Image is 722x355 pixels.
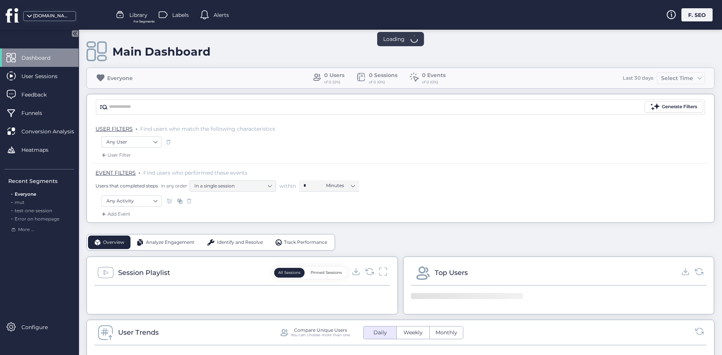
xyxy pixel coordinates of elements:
div: Recent Segments [8,177,74,185]
button: Monthly [430,326,463,339]
button: All Sessions [274,268,305,278]
nz-select-item: Any User [106,136,157,148]
span: Funnels [21,109,53,117]
button: Weekly [397,326,429,339]
span: Analyze Engagement [146,239,194,246]
span: Monthly [431,329,462,337]
span: USER FILTERS [96,125,133,132]
span: . [11,215,12,222]
span: test-one-session [15,208,52,213]
span: . [136,124,137,131]
div: Top Users [435,267,468,278]
div: Add Event [100,210,130,218]
span: Overview [103,239,124,246]
div: Compare Unique Users [294,328,347,332]
div: Generate Filters [662,103,697,110]
span: Labels [172,11,189,19]
span: Heatmaps [21,146,60,154]
span: in any order [159,183,187,189]
span: Loading [383,35,405,43]
span: . [11,206,12,213]
span: Track Performance [284,239,327,246]
button: Daily [364,326,396,339]
span: within [279,182,296,190]
div: [DOMAIN_NAME] [33,12,71,20]
div: User Filter [100,151,131,159]
button: Pinned Sessions [306,268,346,278]
span: . [139,168,140,175]
span: Find users who match the following characteristics [140,125,275,132]
span: Users that completed steps [96,183,158,189]
span: More ... [18,226,34,233]
span: . [11,198,12,205]
span: Everyone [15,191,36,197]
div: Session Playlist [118,267,170,278]
span: Identify and Resolve [217,239,263,246]
div: F. SEO [681,8,713,21]
span: Alerts [214,11,229,19]
span: For Segments [133,19,155,24]
span: Find users who performed these events [143,169,247,176]
div: Main Dashboard [112,45,211,59]
span: Dashboard [21,54,62,62]
span: User Sessions [21,72,69,80]
nz-select-item: Any Activity [106,195,157,207]
div: You can choose more than one [291,332,350,337]
span: Conversion Analysis [21,127,85,136]
span: Library [129,11,147,19]
nz-select-item: In a single session [194,180,271,192]
span: Configure [21,323,59,331]
span: . [11,190,12,197]
button: Generate Filters [645,101,703,113]
span: EVENT FILTERS [96,169,136,176]
div: User Trends [118,327,159,338]
span: mut [15,199,24,205]
span: Error on homepage [15,216,59,222]
nz-select-item: Minutes [326,180,355,191]
span: Weekly [399,329,427,337]
span: Feedback [21,91,58,99]
span: Daily [369,329,391,337]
